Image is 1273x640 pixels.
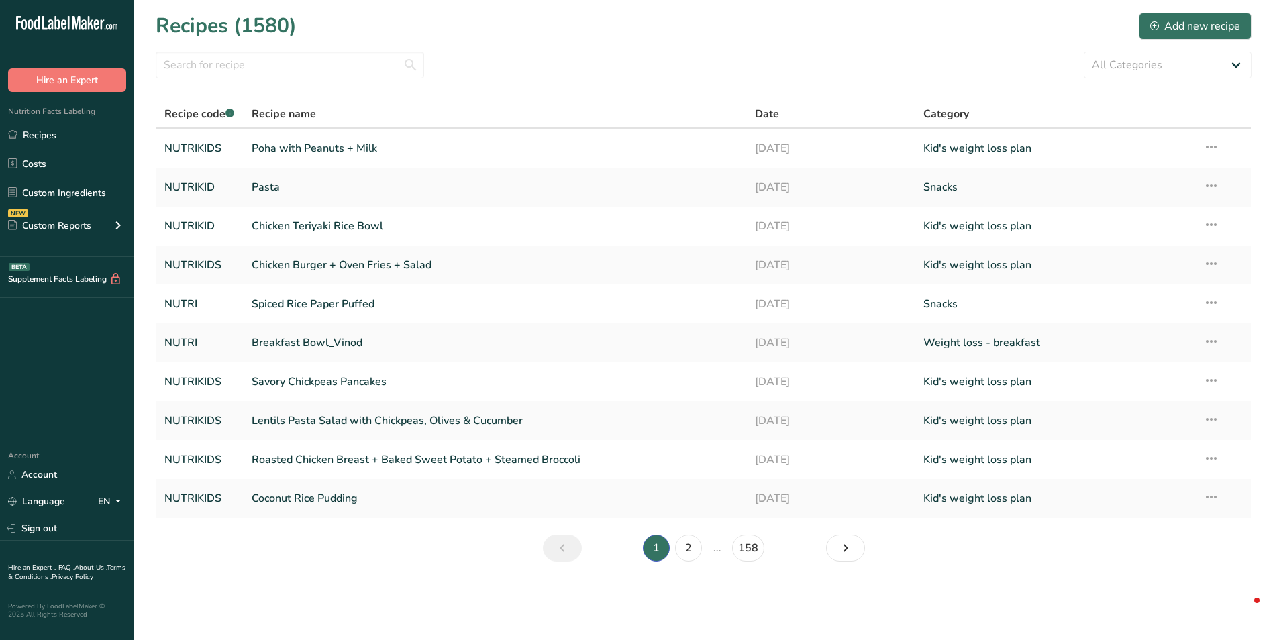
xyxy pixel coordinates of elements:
[252,212,740,240] a: Chicken Teriyaki Rice Bowl
[164,107,234,121] span: Recipe code
[8,563,125,582] a: Terms & Conditions .
[252,251,740,279] a: Chicken Burger + Oven Fries + Salad
[164,251,236,279] a: NUTRIKIDS
[252,329,740,357] a: Breakfast Bowl_Vinod
[923,106,969,122] span: Category
[755,407,907,435] a: [DATE]
[826,535,865,562] a: Next page
[164,407,236,435] a: NUTRIKIDS
[755,445,907,474] a: [DATE]
[755,173,907,201] a: [DATE]
[252,484,740,513] a: Coconut Rice Pudding
[74,563,107,572] a: About Us .
[755,368,907,396] a: [DATE]
[8,602,126,619] div: Powered By FoodLabelMaker © 2025 All Rights Reserved
[755,484,907,513] a: [DATE]
[923,368,1187,396] a: Kid's weight loss plan
[923,484,1187,513] a: Kid's weight loss plan
[1227,594,1260,627] iframe: Intercom live chat
[755,251,907,279] a: [DATE]
[923,212,1187,240] a: Kid's weight loss plan
[755,134,907,162] a: [DATE]
[164,484,236,513] a: NUTRIKIDS
[923,134,1187,162] a: Kid's weight loss plan
[1150,18,1240,34] div: Add new recipe
[252,173,740,201] a: Pasta
[252,106,316,122] span: Recipe name
[252,445,740,474] a: Roasted Chicken Breast + Baked Sweet Potato + Steamed Broccoli
[755,329,907,357] a: [DATE]
[252,134,740,162] a: Poha with Peanuts + Milk
[543,535,582,562] a: Previous page
[755,212,907,240] a: [DATE]
[755,106,779,122] span: Date
[164,173,236,201] a: NUTRIKID
[923,251,1187,279] a: Kid's weight loss plan
[8,209,28,217] div: NEW
[164,290,236,318] a: NUTRI
[732,535,764,562] a: Page 158.
[164,445,236,474] a: NUTRIKIDS
[8,219,91,233] div: Custom Reports
[923,290,1187,318] a: Snacks
[923,407,1187,435] a: Kid's weight loss plan
[252,368,740,396] a: Savory Chickpeas Pancakes
[98,494,126,510] div: EN
[8,490,65,513] a: Language
[164,329,236,357] a: NUTRI
[164,212,236,240] a: NUTRIKID
[755,290,907,318] a: [DATE]
[52,572,93,582] a: Privacy Policy
[1139,13,1252,40] button: Add new recipe
[923,329,1187,357] a: Weight loss - breakfast
[675,535,702,562] a: Page 2.
[252,407,740,435] a: Lentils Pasta Salad with Chickpeas, Olives & Cucumber
[923,445,1187,474] a: Kid's weight loss plan
[164,134,236,162] a: NUTRIKIDS
[156,11,297,41] h1: Recipes (1580)
[252,290,740,318] a: Spiced Rice Paper Puffed
[58,563,74,572] a: FAQ .
[923,173,1187,201] a: Snacks
[8,563,56,572] a: Hire an Expert .
[8,68,126,92] button: Hire an Expert
[9,263,30,271] div: BETA
[164,368,236,396] a: NUTRIKIDS
[156,52,424,78] input: Search for recipe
